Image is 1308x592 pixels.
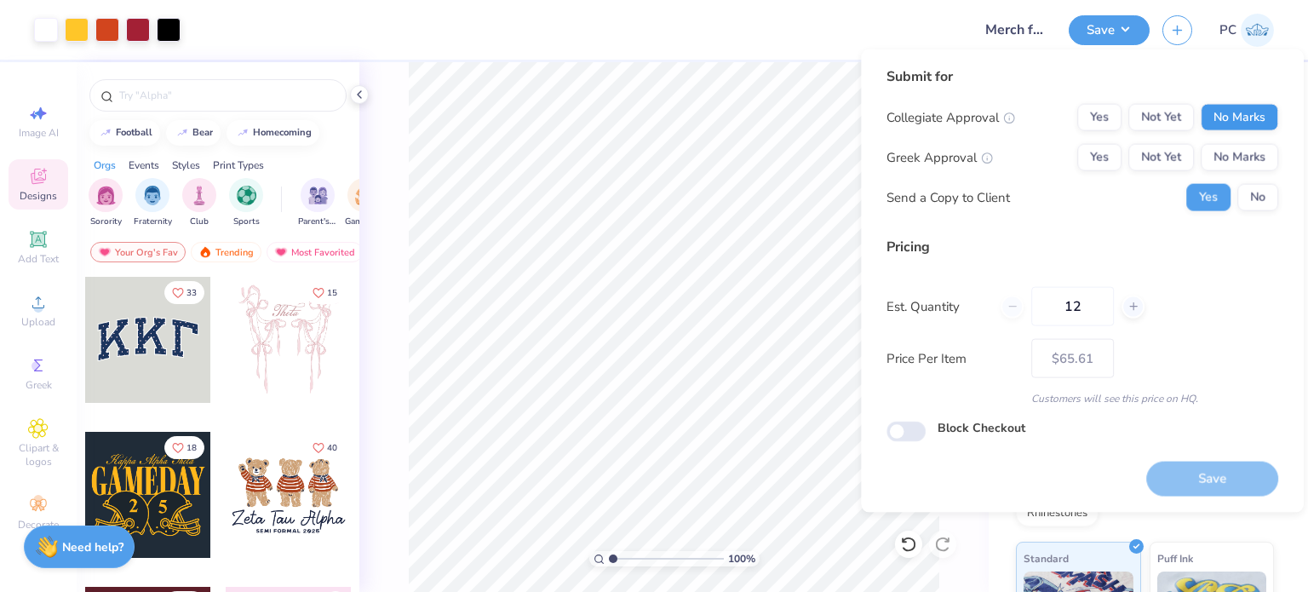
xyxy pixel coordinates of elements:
[886,66,1278,87] div: Submit for
[886,296,988,316] label: Est. Quantity
[186,444,197,452] span: 18
[62,539,123,555] strong: Need help?
[94,158,116,173] div: Orgs
[305,436,345,459] button: Like
[237,186,256,205] img: Sports Image
[99,128,112,138] img: trend_line.gif
[1077,104,1122,131] button: Yes
[1024,549,1069,567] span: Standard
[886,391,1278,406] div: Customers will see this price on HQ.
[1031,287,1114,326] input: – –
[1219,14,1274,47] a: PC
[1128,104,1194,131] button: Not Yet
[182,178,216,228] button: filter button
[355,186,375,205] img: Game Day Image
[143,186,162,205] img: Fraternity Image
[298,178,337,228] button: filter button
[116,128,152,137] div: football
[164,281,204,304] button: Like
[186,289,197,297] span: 33
[327,289,337,297] span: 15
[886,147,993,167] div: Greek Approval
[190,186,209,205] img: Club Image
[886,348,1018,368] label: Price Per Item
[1128,144,1194,171] button: Not Yet
[20,189,57,203] span: Designs
[89,178,123,228] div: filter for Sorority
[190,216,209,228] span: Club
[118,87,336,104] input: Try "Alpha"
[164,436,204,459] button: Like
[89,178,123,228] button: filter button
[191,242,261,262] div: Trending
[1219,20,1236,40] span: PC
[21,315,55,329] span: Upload
[229,178,263,228] div: filter for Sports
[175,128,189,138] img: trend_line.gif
[938,419,1025,437] label: Block Checkout
[166,120,221,146] button: bear
[886,107,1015,127] div: Collegiate Approval
[267,242,363,262] div: Most Favorited
[345,216,384,228] span: Game Day
[19,126,59,140] span: Image AI
[298,178,337,228] div: filter for Parent's Weekend
[1237,184,1278,211] button: No
[129,158,159,173] div: Events
[134,178,172,228] div: filter for Fraternity
[1186,184,1231,211] button: Yes
[236,128,250,138] img: trend_line.gif
[1069,15,1150,45] button: Save
[886,187,1010,207] div: Send a Copy to Client
[18,252,59,266] span: Add Text
[972,13,1056,47] input: Untitled Design
[305,281,345,304] button: Like
[886,237,1278,257] div: Pricing
[229,178,263,228] button: filter button
[89,120,160,146] button: football
[90,216,122,228] span: Sorority
[213,158,264,173] div: Print Types
[233,216,260,228] span: Sports
[1201,104,1278,131] button: No Marks
[1201,144,1278,171] button: No Marks
[327,444,337,452] span: 40
[274,246,288,258] img: most_fav.gif
[345,178,384,228] button: filter button
[182,178,216,228] div: filter for Club
[98,246,112,258] img: most_fav.gif
[345,178,384,228] div: filter for Game Day
[96,186,116,205] img: Sorority Image
[9,441,68,468] span: Clipart & logos
[172,158,200,173] div: Styles
[1157,549,1193,567] span: Puff Ink
[227,120,319,146] button: homecoming
[1016,501,1099,526] div: Rhinestones
[728,551,755,566] span: 100 %
[298,216,337,228] span: Parent's Weekend
[90,242,186,262] div: Your Org's Fav
[134,216,172,228] span: Fraternity
[192,128,213,137] div: bear
[1077,144,1122,171] button: Yes
[253,128,312,137] div: homecoming
[134,178,172,228] button: filter button
[1241,14,1274,47] img: Priyanka Choudhary
[308,186,328,205] img: Parent's Weekend Image
[198,246,212,258] img: trending.gif
[26,378,52,392] span: Greek
[18,518,59,532] span: Decorate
